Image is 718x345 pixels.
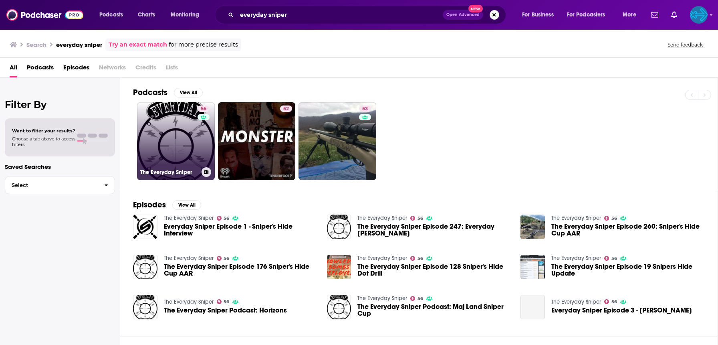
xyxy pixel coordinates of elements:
span: Choose a tab above to access filters. [12,136,75,147]
button: open menu [562,8,617,21]
a: Everyday Sniper Episode 3 - Diann Pennington [520,295,545,319]
a: The Everyday Sniper Episode 247: Everyday Jeremy [357,223,511,237]
img: The Everyday Sniper Episode 176 Sniper's Hide Cup AAR [133,255,157,279]
img: The Everyday Sniper Episode 19 Snipers Hide Update [520,255,545,279]
a: 56 [217,256,230,261]
span: The Everyday Sniper Episode 247: Everyday [PERSON_NAME] [357,223,511,237]
a: EpisodesView All [133,200,201,210]
a: The Everyday Sniper [357,295,407,302]
a: Everyday Sniper Episode 1 - Sniper's Hide Interview [164,223,317,237]
span: 56 [611,217,617,220]
a: 56 [410,256,423,261]
span: 56 [417,257,423,260]
a: The Everyday Sniper [551,215,601,221]
a: The Everyday Sniper [551,255,601,262]
span: 56 [201,105,206,113]
a: 56 [604,256,617,261]
a: Episodes [63,61,89,77]
span: The Everyday Sniper Episode 260: Sniper's Hide Cup AAR [551,223,705,237]
span: For Podcasters [567,9,605,20]
a: 52 [218,102,296,180]
img: Everyday Sniper Episode 1 - Sniper's Hide Interview [133,215,157,239]
span: Want to filter your results? [12,128,75,134]
button: View All [172,200,201,210]
h3: The Everyday Sniper [140,169,198,176]
a: 56 [604,299,617,304]
button: open menu [165,8,210,21]
button: Send feedback [665,41,705,48]
h2: Filter By [5,99,115,110]
span: Credits [135,61,156,77]
span: The Everyday Sniper Episode 176 Sniper's Hide Cup AAR [164,263,317,277]
img: User Profile [690,6,708,24]
span: The Everyday Sniper Podcast: Maj Land Sniper Cup [357,303,511,317]
a: 53 [359,106,371,112]
img: The Everyday Sniper Podcast: Horizons [133,295,157,319]
input: Search podcasts, credits, & more... [237,8,443,21]
a: The Everyday Sniper [164,215,214,221]
img: Podchaser - Follow, Share and Rate Podcasts [6,7,83,22]
span: 56 [224,217,229,220]
a: The Everyday Sniper [357,215,407,221]
img: The Everyday Sniper Episode 260: Sniper's Hide Cup AAR [520,215,545,239]
p: Saved Searches [5,163,115,170]
span: Monitoring [171,9,199,20]
div: Search podcasts, credits, & more... [222,6,514,24]
img: The Everyday Sniper Podcast: Maj Land Sniper Cup [327,295,351,319]
span: Select [5,183,98,188]
span: 53 [362,105,368,113]
span: 56 [611,300,617,304]
a: Podcasts [27,61,54,77]
span: 56 [611,257,617,260]
span: 56 [417,217,423,220]
img: The Everyday Sniper Episode 247: Everyday Jeremy [327,215,351,239]
h2: Episodes [133,200,166,210]
a: Everyday Sniper Episode 3 - Diann Pennington [551,307,692,314]
a: The Everyday Sniper [164,298,214,305]
a: The Everyday Sniper Episode 128 Sniper's Hide Dot Drill [357,263,511,277]
a: 56 [604,216,617,221]
a: All [10,61,17,77]
a: Show notifications dropdown [668,8,680,22]
a: The Everyday Sniper [164,255,214,262]
h3: everyday sniper [56,41,102,49]
span: Networks [99,61,126,77]
a: PodcastsView All [133,87,203,97]
a: The Everyday Sniper Podcast: Horizons [164,307,287,314]
h3: Search [26,41,46,49]
img: The Everyday Sniper Episode 128 Sniper's Hide Dot Drill [327,255,351,279]
span: New [468,5,483,12]
span: The Everyday Sniper Episode 19 Snipers Hide Update [551,263,705,277]
a: 56 [217,216,230,221]
button: View All [174,88,203,97]
button: open menu [516,8,564,21]
button: open menu [617,8,646,21]
span: For Business [522,9,554,20]
span: Everyday Sniper Episode 3 - [PERSON_NAME] [551,307,692,314]
a: Charts [133,8,160,21]
span: 56 [224,257,229,260]
button: open menu [94,8,133,21]
a: Try an exact match [109,40,167,49]
a: 56 [217,299,230,304]
a: 56 [198,106,210,112]
h2: Podcasts [133,87,167,97]
span: 56 [417,297,423,300]
span: Charts [138,9,155,20]
a: 56 [410,216,423,221]
a: The Everyday Sniper [551,298,601,305]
